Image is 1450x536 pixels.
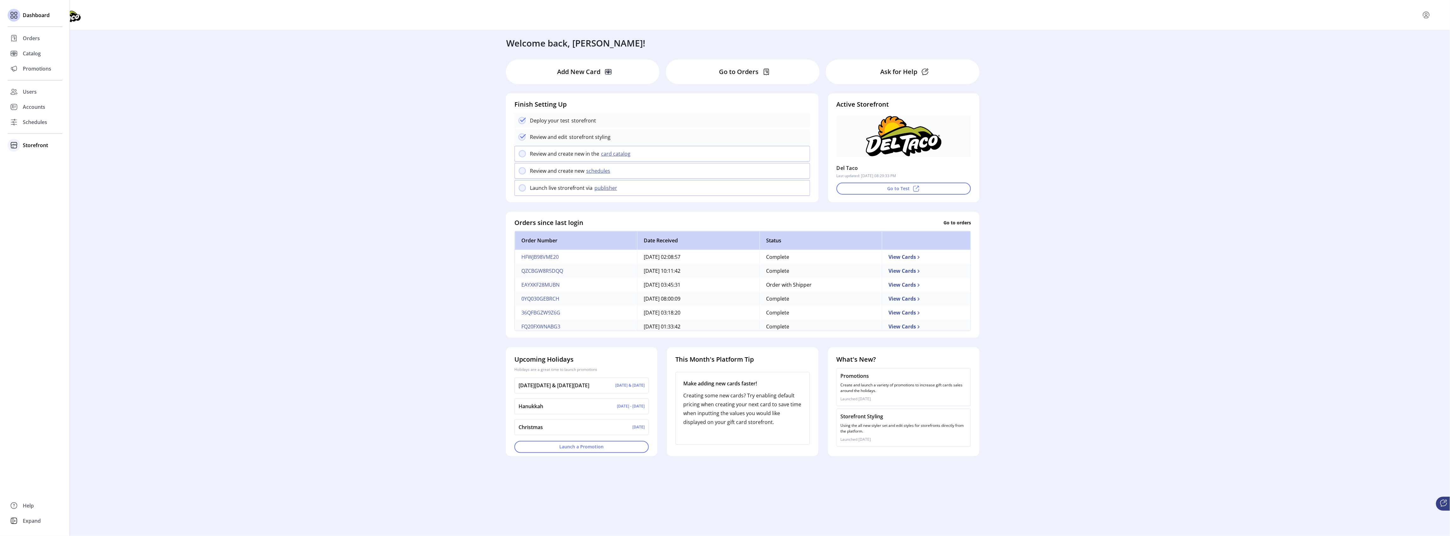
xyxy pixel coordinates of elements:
[683,391,802,427] p: Creating some new cards? Try enabling default pricing when creating your next card to save time w...
[530,184,593,192] p: Launch live strorefront via
[23,502,34,509] span: Help
[523,444,641,450] span: Launch a Promotion
[530,133,567,141] p: Review and edit
[530,150,599,158] p: Review and create new in the
[841,413,967,420] p: Storefront Styling
[637,231,759,250] th: Date Received
[515,306,637,320] td: 36QFBGZW9Z6G
[637,292,759,306] td: [DATE] 08:00:09
[515,231,637,250] th: Order Number
[837,355,971,364] h4: What's New?
[841,423,967,434] p: Using the all new styler set and edit styles for storefronts directly from the platform.
[943,220,971,226] p: Go to orders
[841,382,967,394] p: Create and launch a variety of promotions to increase gift cards sales around the holidays.
[1421,10,1431,20] button: menu
[637,278,759,292] td: [DATE] 03:45:31
[519,423,543,431] p: Christmas
[837,173,896,179] p: Last updated: [DATE] 08:29:33 PM
[759,292,882,306] td: Complete
[837,100,971,109] h4: Active Storefront
[719,67,759,77] p: Go to Orders
[637,264,759,278] td: [DATE] 10:11:42
[759,320,882,333] td: Complete
[515,292,637,306] td: 0YQ030GEBRCH
[530,167,584,175] p: Review and create new
[637,320,759,333] td: [DATE] 01:33:42
[514,218,583,227] h4: Orders since last login
[759,278,882,292] td: Order with Shipper
[584,167,614,175] button: schedules
[837,183,971,195] button: Go to Test
[841,437,967,442] p: Launched [DATE]
[530,117,569,124] p: Deploy your test
[683,380,802,387] p: Make adding new cards faster!
[23,88,37,96] span: Users
[506,36,645,50] h3: Welcome back, [PERSON_NAME]!
[759,264,882,278] td: Complete
[882,306,971,320] td: View Cards
[759,306,882,320] td: Complete
[882,292,971,306] td: View Cards
[514,367,649,372] p: Holidays are a great time to launch promotions
[637,250,759,264] td: [DATE] 02:08:57
[23,11,50,19] span: Dashboard
[515,278,637,292] td: EAYXKF28MUBN
[515,264,637,278] td: QZCBGW8R5DQQ
[615,383,645,388] p: [DATE] & [DATE]
[841,396,967,402] p: Launched [DATE]
[882,264,971,278] td: View Cards
[882,250,971,264] td: View Cards
[23,34,40,42] span: Orders
[23,517,41,525] span: Expand
[593,184,621,192] button: publisher
[882,320,971,333] td: View Cards
[519,402,543,410] p: Hanukkah
[567,133,611,141] p: storefront styling
[759,231,882,250] th: Status
[599,150,634,158] button: card catalog
[632,424,645,430] p: [DATE]
[23,141,48,149] span: Storefront
[23,103,45,111] span: Accounts
[675,355,810,364] h4: This Month's Platform Tip
[23,50,41,57] span: Catalog
[557,67,601,77] p: Add New Card
[759,250,882,264] td: Complete
[515,320,637,333] td: FQ20FXWNABG3
[569,117,596,124] p: storefront
[514,100,810,109] h4: Finish Setting Up
[637,306,759,320] td: [DATE] 03:18:20
[23,118,47,126] span: Schedules
[23,65,51,72] span: Promotions
[837,163,858,173] p: Del Taco
[515,250,637,264] td: HFWJB98VME20
[617,403,645,409] p: [DATE] - [DATE]
[519,382,589,389] p: [DATE][DATE] & [DATE][DATE]
[841,372,967,380] p: Promotions
[514,441,649,453] button: Launch a Promotion
[881,67,918,77] p: Ask for Help
[882,278,971,292] td: View Cards
[514,355,649,364] h4: Upcoming Holidays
